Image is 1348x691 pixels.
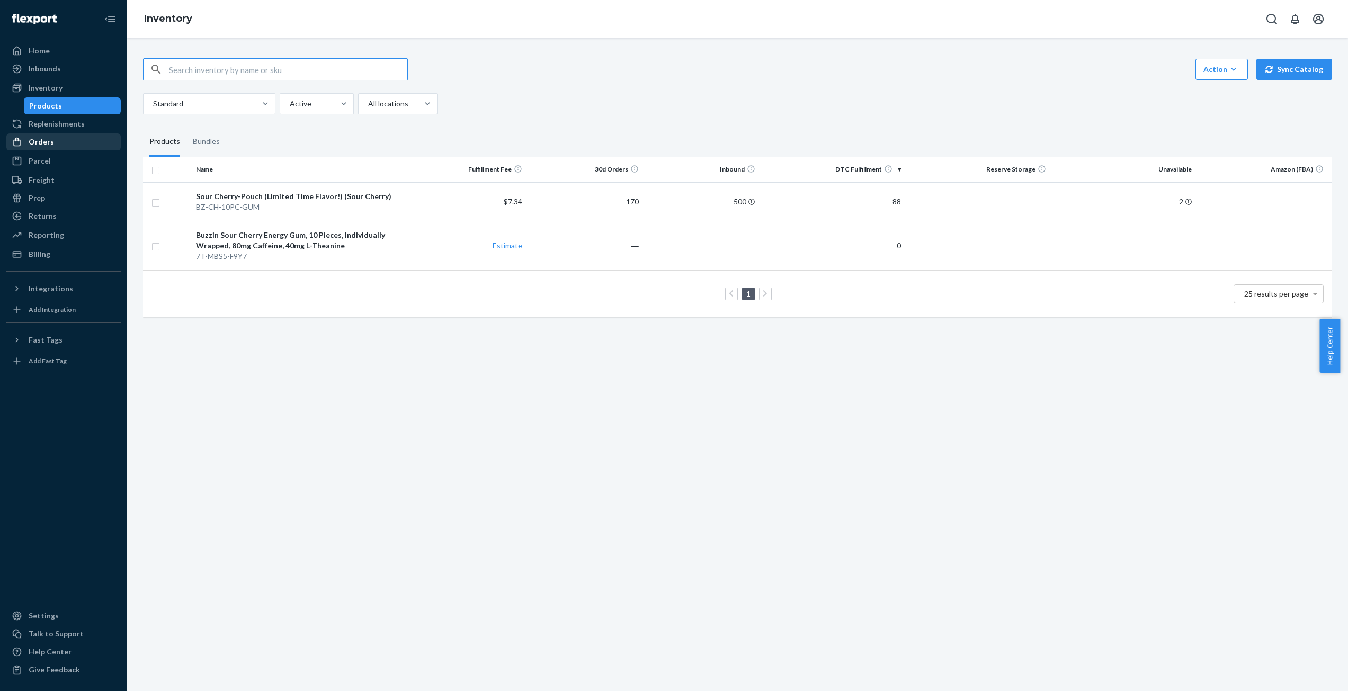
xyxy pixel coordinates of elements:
div: Help Center [29,647,72,657]
input: Search inventory by name or sku [169,59,407,80]
span: — [1185,241,1192,250]
div: Sour Cherry-Pouch (Limited Time Flavor!) (Sour Cherry) [196,191,406,202]
div: Reporting [29,230,64,240]
div: 7T-MBS5-F9Y7 [196,251,406,262]
th: Inbound [643,157,760,182]
th: Fulfillment Fee [410,157,526,182]
div: Home [29,46,50,56]
div: Billing [29,249,50,259]
img: Flexport logo [12,14,57,24]
div: Parcel [29,156,51,166]
div: Orders [29,137,54,147]
button: Sync Catalog [1256,59,1332,80]
button: Open account menu [1308,8,1329,30]
button: Integrations [6,280,121,297]
td: 2 [1050,182,1196,221]
div: Buzzin Sour Cherry Energy Gum, 10 Pieces, Individually Wrapped, 80mg Caffeine, 40mg L-Theanine [196,230,406,251]
th: DTC Fulfillment [760,157,905,182]
span: — [1317,241,1324,250]
a: Talk to Support [6,625,121,642]
input: All locations [367,98,368,109]
span: — [1040,241,1046,250]
button: Fast Tags [6,331,121,348]
a: Page 1 is your current page [744,289,753,298]
input: Active [289,98,290,109]
button: Action [1195,59,1248,80]
td: 500 [643,182,760,221]
a: Home [6,42,121,59]
td: 170 [526,182,643,221]
a: Estimate [493,241,522,250]
a: Inventory [6,79,121,96]
div: Add Fast Tag [29,356,67,365]
a: Inventory [144,13,192,24]
td: ― [526,221,643,270]
ol: breadcrumbs [136,4,201,34]
a: Returns [6,208,121,225]
a: Settings [6,607,121,624]
a: Prep [6,190,121,207]
div: Returns [29,211,57,221]
a: Freight [6,172,121,189]
a: Billing [6,246,121,263]
a: Inbounds [6,60,121,77]
a: Add Fast Tag [6,353,121,370]
span: — [1317,197,1324,206]
div: Products [29,101,62,111]
span: — [749,241,755,250]
a: Add Integration [6,301,121,318]
span: — [1040,197,1046,206]
div: Bundles [193,127,220,157]
button: Close Navigation [100,8,121,30]
a: Reporting [6,227,121,244]
div: Talk to Support [29,629,84,639]
div: Add Integration [29,305,76,314]
button: Open notifications [1284,8,1306,30]
input: Standard [152,98,153,109]
a: Products [24,97,121,114]
div: Action [1203,64,1240,75]
th: 30d Orders [526,157,643,182]
div: Replenishments [29,119,85,129]
div: BZ-CH-10PC-GUM [196,202,406,212]
th: Amazon (FBA) [1196,157,1332,182]
button: Give Feedback [6,661,121,678]
div: Products [149,127,180,157]
td: 88 [760,182,905,221]
div: Inventory [29,83,63,93]
a: Orders [6,133,121,150]
span: 25 results per page [1244,289,1308,298]
div: Freight [29,175,55,185]
td: 0 [760,221,905,270]
a: Help Center [6,643,121,660]
a: Replenishments [6,115,121,132]
th: Name [192,157,410,182]
span: $7.34 [504,197,522,206]
th: Unavailable [1050,157,1196,182]
div: Fast Tags [29,335,63,345]
a: Parcel [6,152,121,169]
div: Inbounds [29,64,61,74]
button: Help Center [1319,319,1340,373]
button: Open Search Box [1261,8,1282,30]
div: Prep [29,193,45,203]
th: Reserve Storage [905,157,1051,182]
div: Settings [29,611,59,621]
div: Give Feedback [29,665,80,675]
div: Integrations [29,283,73,294]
